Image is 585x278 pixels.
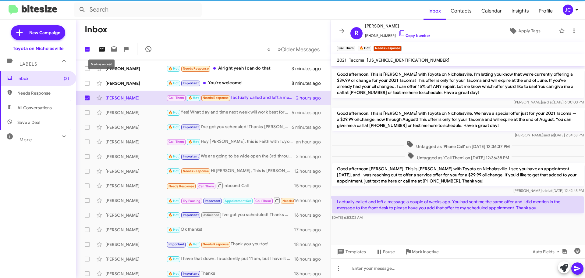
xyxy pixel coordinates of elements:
[292,124,326,130] div: 6 minutes ago
[518,25,541,36] span: Apply Tags
[105,271,166,277] div: [PERSON_NAME]
[225,199,251,203] span: Appointment Set
[294,212,326,218] div: 16 hours ago
[358,46,371,51] small: 🔥 Hot
[404,141,512,150] span: Untagged as 'Phone Call' on [DATE] 12:36:37 PM
[105,80,166,86] div: [PERSON_NAME]
[166,138,296,145] div: Hey [PERSON_NAME], this is Faith with Toyota on Nicholasville. Just reaching out to see if you st...
[105,212,166,218] div: [PERSON_NAME]
[203,242,229,246] span: Needs Response
[515,133,584,137] span: [PERSON_NAME] [DATE] 2:34:58 PM
[105,95,166,101] div: [PERSON_NAME]
[278,45,281,53] span: »
[203,213,219,217] span: Unfinished
[336,246,366,257] span: Templates
[183,199,200,203] span: Try Pausing
[11,25,65,40] a: New Campaign
[542,100,553,104] span: said at
[105,183,166,189] div: [PERSON_NAME]
[264,43,323,56] nav: Page navigation example
[507,2,534,20] a: Insights
[188,242,199,246] span: 🔥 Hot
[371,246,400,257] button: Pause
[294,197,326,204] div: 16 hours ago
[19,137,32,143] span: More
[543,133,554,137] span: said at
[74,2,202,17] input: Search
[168,213,179,217] span: 🔥 Hot
[168,154,179,158] span: 🔥 Hot
[183,272,199,276] span: Important
[203,96,229,100] span: Needs Response
[168,81,179,85] span: 🔥 Hot
[88,60,115,69] div: Mark as unread
[383,246,395,257] span: Pause
[332,69,584,98] p: Good afternoon! This is [PERSON_NAME] with Toyota on Nicholasville. I'm letting you know that we'...
[166,65,292,72] div: Alright yeah I can do that
[558,5,578,15] button: JC
[365,30,430,39] span: [PHONE_NUMBER]
[17,119,40,125] span: Save a Deal
[534,2,558,20] span: Profile
[337,57,346,63] span: 2021
[105,197,166,204] div: [PERSON_NAME]
[294,227,326,233] div: 17 hours ago
[17,75,69,81] span: Inbox
[412,246,439,257] span: Mark Inactive
[17,90,69,96] span: Needs Response
[166,211,294,218] div: I've got you scheduled! Thanks Marquise, have a great day!
[398,33,430,38] a: Copy Number
[105,256,166,262] div: [PERSON_NAME]
[296,95,326,101] div: 2 hours ago
[166,153,296,160] div: We are going to be wide open the 3rd through the 5th. Are you wanting around the same time?
[183,125,199,129] span: Important
[105,168,166,174] div: [PERSON_NAME]
[166,94,296,101] div: I actually called and left a message a couple of weeks ago. You had sent me the same offer and I ...
[296,153,326,160] div: 2 hours ago
[166,168,294,175] div: Hi [PERSON_NAME], This is [PERSON_NAME] and I've dropped my 2021 Toyota Highlander at night drop ...
[183,81,199,85] span: Important
[105,153,166,160] div: [PERSON_NAME]
[166,255,294,262] div: I have that down. I accidently put 11 am, but I have it switched now.
[355,28,359,38] span: R
[255,199,271,203] span: Call Them
[294,168,326,174] div: 12 hours ago
[274,43,323,56] button: Next
[349,57,364,63] span: Tacoma
[183,67,209,70] span: Needs Response
[105,66,166,72] div: [PERSON_NAME]
[337,46,355,51] small: Call Them
[188,140,199,144] span: 🔥 Hot
[168,140,184,144] span: Call Them
[13,45,64,52] div: Toyota on Nicholasville
[332,108,584,131] p: Good afternoon! This is [PERSON_NAME] with Toyota on Nicholasville. We have a special offer just ...
[168,110,179,114] span: 🔥 Hot
[367,57,449,63] span: [US_VEHICLE_IDENTIFICATION_NUMBER]
[168,199,179,203] span: 🔥 Hot
[198,184,214,188] span: Call Them
[166,124,292,131] div: I've got you scheduled! Thanks [PERSON_NAME], have a great day!
[477,2,507,20] a: Calendar
[294,271,326,277] div: 18 hours ago
[183,154,199,158] span: Important
[166,197,294,204] div: Liked “I've got you scheduled! Thanks [PERSON_NAME], have a great day!”
[205,199,221,203] span: Important
[166,241,294,248] div: Thank you you too!
[424,2,446,20] a: Inbox
[294,256,326,262] div: 18 hours ago
[105,227,166,233] div: [PERSON_NAME]
[493,25,556,36] button: Apply Tags
[264,43,274,56] button: Previous
[166,109,292,116] div: Yes! What day and time next week will work best for you?
[168,67,179,70] span: 🔥 Hot
[332,215,363,220] span: [DATE] 6:53:02 AM
[294,241,326,247] div: 18 hours ago
[365,22,430,30] span: [PERSON_NAME]
[282,199,308,203] span: Needs Response
[19,61,37,67] span: Labels
[405,152,512,161] span: Untagged as 'Call Them' on [DATE] 12:36:38 PM
[168,169,179,173] span: 🔥 Hot
[166,182,294,190] div: Inbound Call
